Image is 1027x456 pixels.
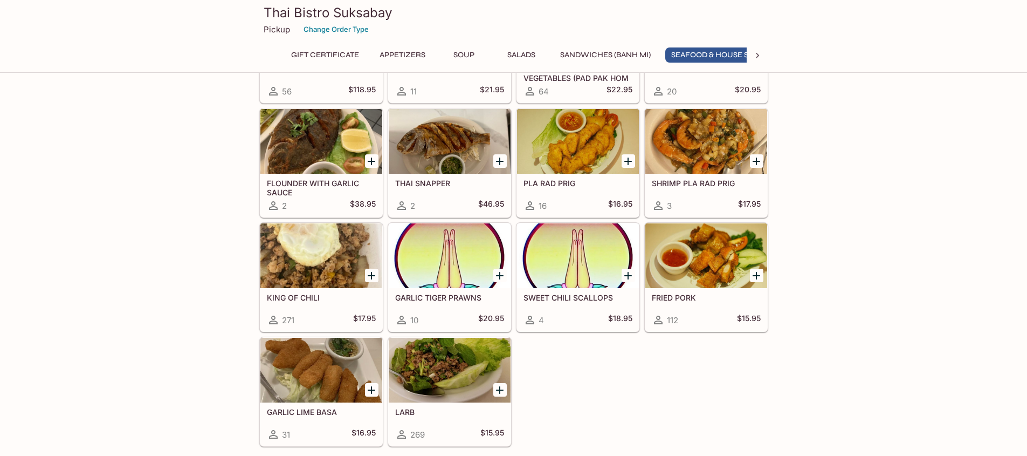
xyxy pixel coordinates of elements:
[667,315,678,325] span: 112
[478,199,504,212] h5: $46.95
[365,383,378,397] button: Add GARLIC LIME BASA
[282,86,292,97] span: 56
[645,108,768,217] a: SHRIMP PLA RAD PRIG3$17.95
[410,430,425,440] span: 269
[285,47,365,63] button: Gift Certificate
[353,314,376,326] h5: $17.95
[608,314,632,326] h5: $18.95
[622,154,635,168] button: Add PLA RAD PRIG
[480,428,504,441] h5: $15.95
[374,47,431,63] button: Appetizers
[493,383,507,397] button: Add LARB
[350,199,376,212] h5: $38.95
[282,430,290,440] span: 31
[750,154,763,168] button: Add SHRIMP PLA RAD PRIG
[389,109,511,174] div: THAI SNAPPER
[517,223,639,288] div: SWEET CHILI SCALLOPS
[606,85,632,98] h5: $22.95
[260,223,383,332] a: KING OF CHILI271$17.95
[365,269,378,282] button: Add KING OF CHILI
[667,86,677,97] span: 20
[652,293,761,302] h5: FRIED PORK
[539,315,544,325] span: 4
[645,109,767,174] div: SHRIMP PLA RAD PRIG
[737,314,761,326] h5: $15.95
[365,154,378,168] button: Add FLOUNDER WITH GARLIC SAUCE
[264,24,290,35] p: Pickup
[478,314,504,326] h5: $20.95
[267,407,376,417] h5: GARLIC LIME BASA
[440,47,488,63] button: Soup
[539,86,549,97] span: 64
[264,4,764,21] h3: Thai Bistro Suksabay
[497,47,546,63] button: Salads
[395,407,504,417] h5: LARB
[539,201,547,211] span: 16
[267,293,376,302] h5: KING OF CHILI
[493,154,507,168] button: Add THAI SNAPPER
[738,199,761,212] h5: $17.95
[652,179,761,188] h5: SHRIMP PLA RAD PRIG
[267,179,376,196] h5: FLOUNDER WITH GARLIC SAUCE
[260,338,382,403] div: GARLIC LIME BASA
[260,337,383,446] a: GARLIC LIME BASA31$16.95
[493,269,507,282] button: Add GARLIC TIGER PRAWNS
[667,201,672,211] span: 3
[410,86,417,97] span: 11
[260,108,383,217] a: FLOUNDER WITH GARLIC SAUCE2$38.95
[523,179,632,188] h5: PLA RAD PRIG
[389,223,511,288] div: GARLIC TIGER PRAWNS
[395,293,504,302] h5: GARLIC TIGER PRAWNS
[282,201,287,211] span: 2
[480,85,504,98] h5: $21.95
[735,85,761,98] h5: $20.95
[282,315,294,325] span: 271
[388,108,511,217] a: THAI SNAPPER2$46.95
[554,47,657,63] button: Sandwiches (Banh Mi)
[608,199,632,212] h5: $16.95
[622,269,635,282] button: Add SWEET CHILI SCALLOPS
[645,223,767,288] div: FRIED PORK
[260,223,382,288] div: KING OF CHILI
[260,109,382,174] div: FLOUNDER WITH GARLIC SAUCE
[516,108,639,217] a: PLA RAD PRIG16$16.95
[348,85,376,98] h5: $118.95
[410,201,415,211] span: 2
[299,21,374,38] button: Change Order Type
[410,315,418,325] span: 10
[389,338,511,403] div: LARB
[517,109,639,174] div: PLA RAD PRIG
[665,47,785,63] button: Seafood & House Specials
[351,428,376,441] h5: $16.95
[388,337,511,446] a: LARB269$15.95
[388,223,511,332] a: GARLIC TIGER PRAWNS10$20.95
[750,269,763,282] button: Add FRIED PORK
[523,64,632,82] h5: SEAFOOD MIXED VEGETABLES (PAD PAK HOM MID)
[645,223,768,332] a: FRIED PORK112$15.95
[516,223,639,332] a: SWEET CHILI SCALLOPS4$18.95
[523,293,632,302] h5: SWEET CHILI SCALLOPS
[395,179,504,188] h5: THAI SNAPPER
